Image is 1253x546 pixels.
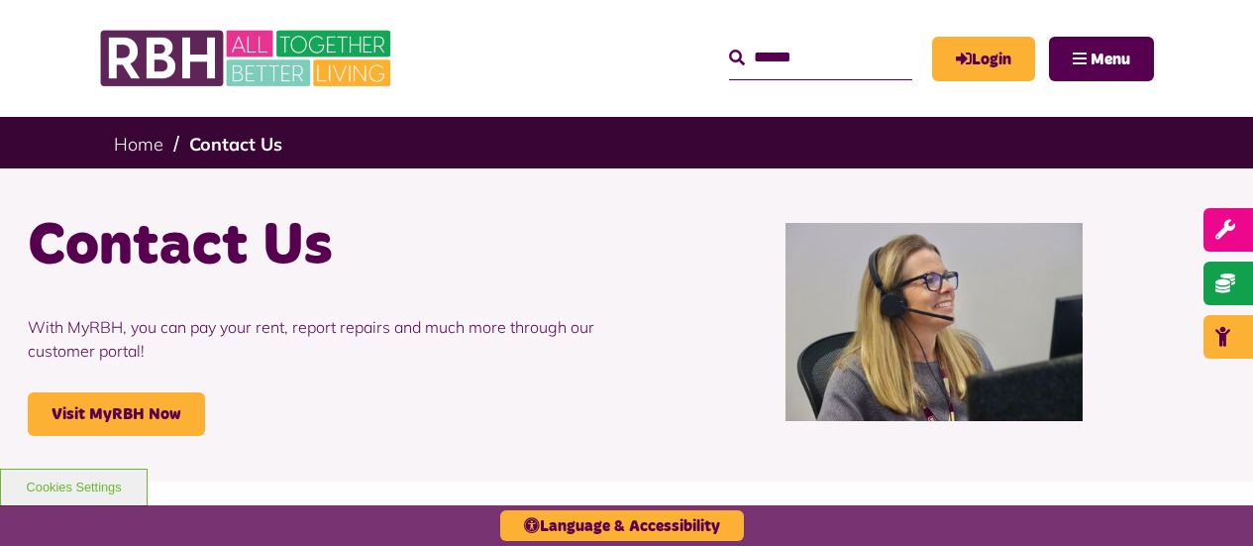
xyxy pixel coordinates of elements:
[932,37,1035,81] a: MyRBH
[114,133,163,156] a: Home
[99,20,396,97] img: RBH
[785,223,1083,421] img: Contact Centre February 2024 (1)
[1091,52,1130,67] span: Menu
[1164,457,1253,546] iframe: Netcall Web Assistant for live chat
[500,510,744,541] button: Language & Accessibility
[189,133,282,156] a: Contact Us
[28,208,612,285] h1: Contact Us
[28,285,612,392] p: With MyRBH, you can pay your rent, report repairs and much more through our customer portal!
[28,392,205,436] a: Visit MyRBH Now
[1049,37,1154,81] button: Navigation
